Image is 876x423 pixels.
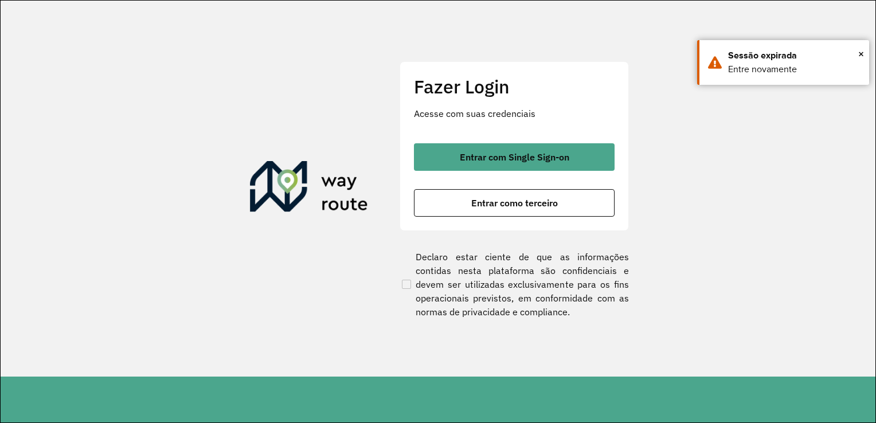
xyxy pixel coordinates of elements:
[858,45,864,62] span: ×
[414,107,615,120] p: Acesse com suas credenciais
[414,143,615,171] button: button
[400,250,629,319] label: Declaro estar ciente de que as informações contidas nesta plataforma são confidenciais e devem se...
[460,152,569,162] span: Entrar com Single Sign-on
[414,76,615,97] h2: Fazer Login
[471,198,558,207] span: Entrar como terceiro
[728,49,861,62] div: Sessão expirada
[858,45,864,62] button: Close
[728,62,861,76] div: Entre novamente
[414,189,615,217] button: button
[250,161,368,216] img: Roteirizador AmbevTech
